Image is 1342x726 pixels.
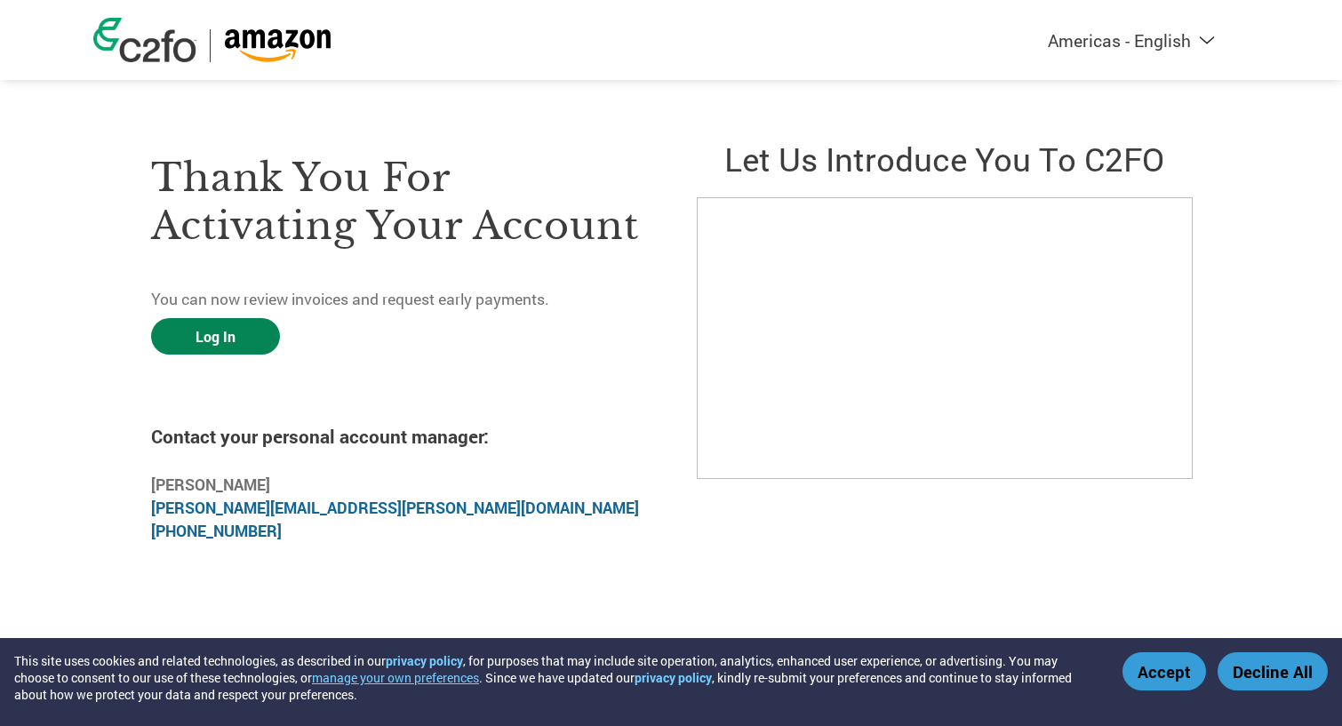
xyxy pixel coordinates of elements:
[697,197,1193,479] iframe: C2FO Introduction Video
[93,18,196,62] img: c2fo logo
[635,669,712,686] a: privacy policy
[151,498,639,518] a: [PERSON_NAME][EMAIL_ADDRESS][PERSON_NAME][DOMAIN_NAME]
[151,475,270,495] b: [PERSON_NAME]
[14,652,1097,703] div: This site uses cookies and related technologies, as described in our , for purposes that may incl...
[1218,652,1328,690] button: Decline All
[224,29,332,62] img: Amazon
[151,521,282,541] a: [PHONE_NUMBER]
[312,669,479,686] button: manage your own preferences
[151,154,645,250] h3: Thank you for activating your account
[151,288,645,311] p: You can now review invoices and request early payments.
[1122,652,1206,690] button: Accept
[151,424,645,449] h4: Contact your personal account manager:
[151,318,280,355] a: Log In
[386,652,463,669] a: privacy policy
[697,137,1191,180] h2: Let us introduce you to C2FO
